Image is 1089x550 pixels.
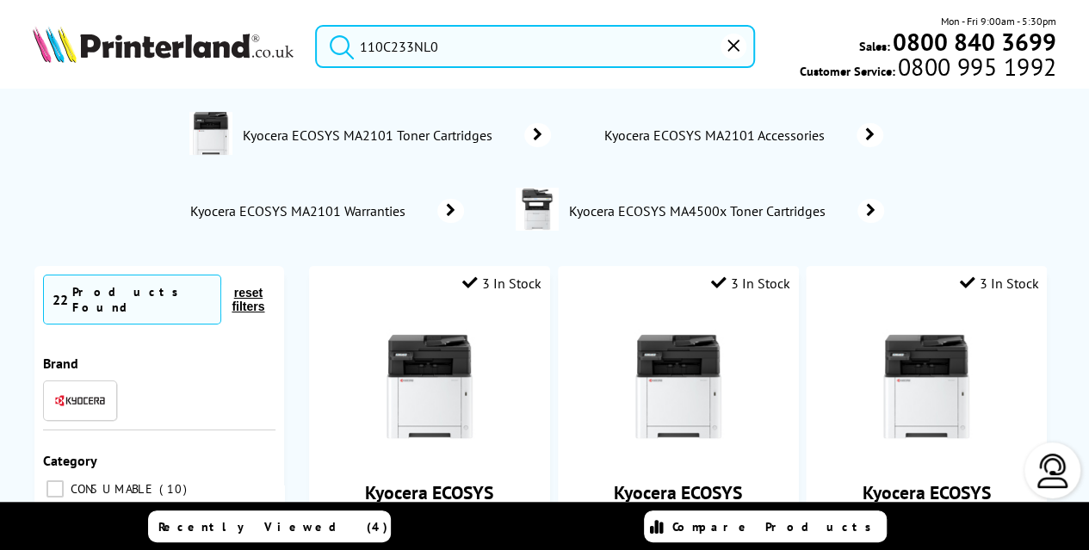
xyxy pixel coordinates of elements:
button: reset filters [221,285,275,314]
span: Kyocera ECOSYS MA4500x Toner Cartridges [567,202,832,219]
a: 0800 840 3699 [890,34,1056,50]
span: Brand [43,355,78,372]
input: CONSUMABLE 10 [46,480,64,497]
a: Kyocera ECOSYS MA2101cfx [365,480,493,528]
b: 0800 840 3699 [893,26,1056,58]
span: Kyocera ECOSYS MA2101 Toner Cartridges [241,127,498,144]
a: Printerland Logo [33,26,294,66]
a: Kyocera ECOSYS MA4500x Toner Cartridges [567,188,884,234]
span: Sales: [859,38,890,54]
span: Compare Products [672,519,881,535]
div: 3 In Stock [959,275,1038,292]
img: kyocera-ma2101cfx-front-small.jpg [365,322,494,451]
a: Compare Products [644,510,887,542]
span: CONSUMABLE [66,481,158,497]
span: Kyocera ECOSYS MA2101 Warranties [189,202,412,219]
span: 10 [159,481,191,497]
span: 0800 995 1992 [895,59,1056,75]
div: Products Found [72,284,212,315]
div: 3 In Stock [711,275,790,292]
img: Printerland Logo [33,26,294,63]
a: Recently Viewed (4) [148,510,391,542]
a: Kyocera ECOSYS MA2101 Accessories [603,123,883,147]
span: Recently Viewed (4) [158,519,388,535]
img: kyocera-ma2101cfx-front-small.jpg [862,322,991,451]
span: Category [43,452,97,469]
span: 22 [53,291,68,308]
img: 110C133NL0-deptimage.jpg [516,188,559,231]
input: Search pr [315,25,755,68]
span: Customer Service: [800,59,1056,79]
span: Mon - Fri 9:00am - 5:30pm [941,13,1056,29]
img: kyocera-ma2101cfx-deptimage.jpg [189,112,232,155]
img: kyocera-ma2101cfx-front-small.jpg [614,322,743,451]
a: Kyocera ECOSYS MA2101 Toner Cartridges [241,112,551,158]
a: Kyocera ECOSYS MA2101 Warranties [189,199,464,223]
div: 3 In Stock [462,275,541,292]
span: Kyocera ECOSYS MA2101 Accessories [603,127,832,144]
img: user-headset-light.svg [1036,454,1070,488]
img: Kyocera [54,394,106,407]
